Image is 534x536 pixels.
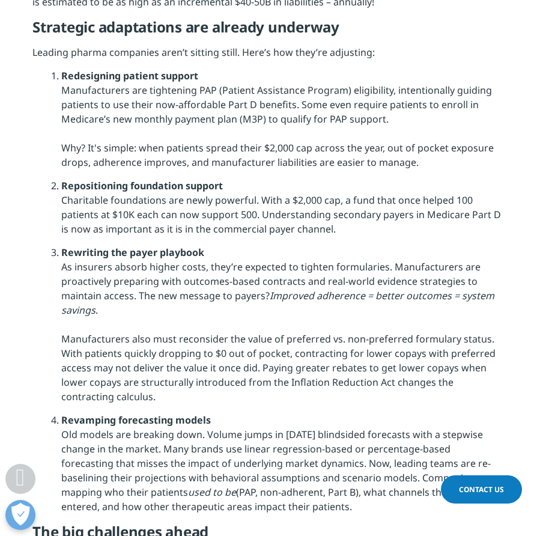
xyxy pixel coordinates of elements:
strong: Rewriting the payer playbook [61,246,204,259]
a: Contact Us [441,475,522,504]
li: Charitable foundations are newly powerful. With a $2,000 cap, a fund that once helped 100 patient... [61,178,502,245]
button: Open Preferences [5,500,35,530]
strong: Revamping forecasting models [61,413,211,427]
h5: Strategic adaptations are already underway [32,18,502,45]
li: Manufacturers are tightening PAP (Patient Assistance Program) eligibility, intentionally guiding ... [61,69,502,178]
span: Contact Us [459,484,504,495]
em: Improved adherence = better outcomes = system savings [61,289,494,317]
li: Old models are breaking down. Volume jumps in [DATE] blindsided forecasts with a stepwise change ... [61,413,502,523]
strong: Redesigning patient support [61,69,198,82]
em: used to be [188,486,236,499]
strong: Repositioning foundation support [61,179,223,192]
p: Leading pharma companies aren’t sitting still. Here’s how they’re adjusting: [32,45,502,69]
li: As insurers absorb higher costs, they’re expected to tighten formularies. Manufacturers are proac... [61,245,502,413]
